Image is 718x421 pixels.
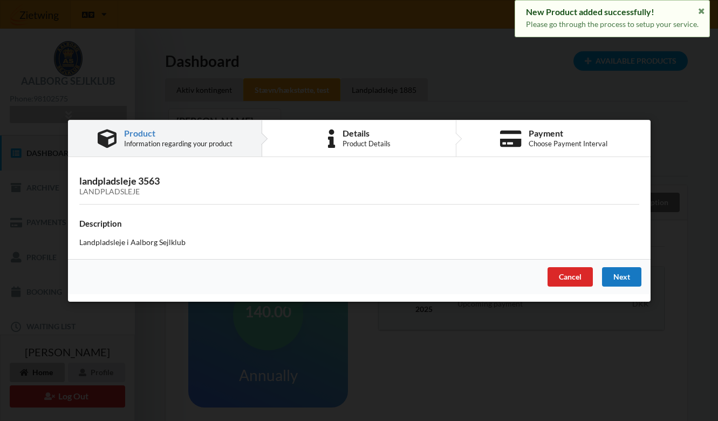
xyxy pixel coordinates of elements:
[124,139,232,148] div: Information regarding your product
[79,219,639,229] h4: Description
[528,139,607,148] div: Choose Payment Interval
[526,6,699,17] div: New Product added successfully!
[79,174,639,196] h3: landpladsleje 3563
[601,267,641,286] div: Next
[528,129,607,138] div: Payment
[526,19,699,30] p: Please go through the process to setup your service.
[342,139,390,148] div: Product Details
[79,236,639,247] p: Landpladsleje i Aalborg Sejlklub
[79,187,639,196] div: landpladsleje
[342,129,390,138] div: Details
[124,129,232,138] div: Product
[547,267,592,286] div: Cancel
